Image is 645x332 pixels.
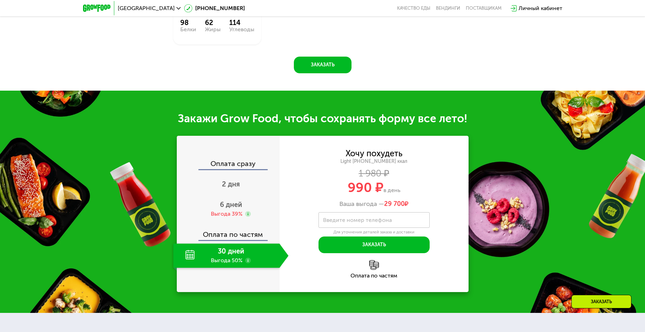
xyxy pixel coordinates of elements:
[466,6,502,11] div: поставщикам
[229,18,254,27] div: 114
[571,295,631,308] div: Заказать
[519,4,562,13] div: Личный кабинет
[205,27,221,32] div: Жиры
[319,236,430,253] button: Заказать
[280,273,469,279] div: Оплата по частям
[319,230,430,235] div: Для уточнения деталей заказа и доставки
[280,170,469,177] div: 1 980 ₽
[369,260,379,270] img: l6xcnZfty9opOoJh.png
[346,150,403,157] div: Хочу похудеть
[205,18,221,27] div: 62
[177,160,280,169] div: Оплата сразу
[180,18,196,27] div: 98
[384,200,405,208] span: 29 700
[280,158,469,165] div: Light [PHONE_NUMBER] ккал
[348,180,383,196] span: 990 ₽
[384,200,408,208] span: ₽
[229,27,254,32] div: Углеводы
[397,6,430,11] a: Качество еды
[222,180,240,188] span: 2 дня
[180,27,196,32] div: Белки
[118,6,175,11] span: [GEOGRAPHIC_DATA]
[323,218,392,222] label: Введите номер телефона
[220,200,242,209] span: 6 дней
[294,57,352,73] button: Заказать
[436,6,460,11] a: Вендинги
[177,224,280,240] div: Оплата по частям
[383,187,400,193] span: в день
[280,200,469,208] div: Ваша выгода —
[184,4,245,13] a: [PHONE_NUMBER]
[211,210,242,218] div: Выгода 39%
